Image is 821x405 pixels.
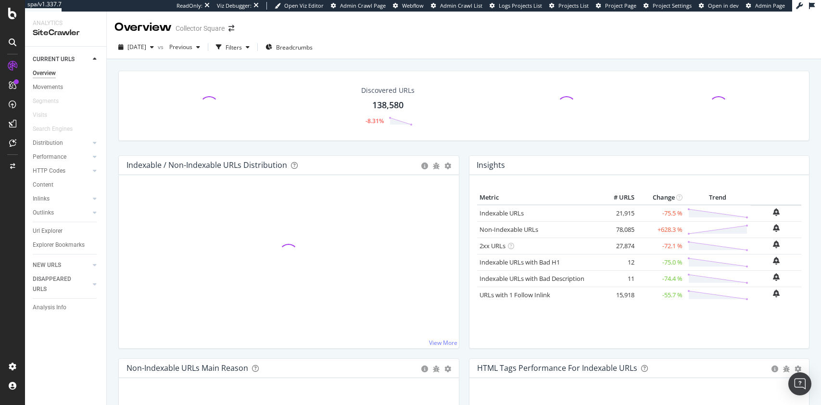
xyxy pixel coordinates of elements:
div: Distribution [33,138,63,148]
div: Inlinks [33,194,50,204]
div: circle-info [421,163,428,169]
a: Webflow [393,2,424,10]
a: CURRENT URLS [33,54,90,64]
a: Open Viz Editor [275,2,324,10]
div: Overview [114,19,172,36]
span: vs [158,43,165,51]
td: 15,918 [598,287,637,303]
a: Non-Indexable URLs [480,225,538,234]
a: Open in dev [699,2,739,10]
a: Indexable URLs with Bad H1 [480,258,560,266]
div: HTTP Codes [33,166,65,176]
div: 138,580 [372,99,404,112]
td: 78,085 [598,221,637,238]
a: Project Page [596,2,636,10]
td: -75.5 % [637,205,685,222]
span: Logs Projects List [499,2,542,9]
span: Project Page [605,2,636,9]
div: Segments [33,96,59,106]
span: Breadcrumbs [276,43,313,51]
td: 21,915 [598,205,637,222]
a: Search Engines [33,124,82,134]
button: Previous [165,39,204,55]
a: 2xx URLs [480,241,505,250]
div: SiteCrawler [33,27,99,38]
div: Performance [33,152,66,162]
span: Webflow [402,2,424,9]
a: Visits [33,110,57,120]
span: 2025 Sep. 1st [127,43,146,51]
div: bug [433,163,440,169]
a: Logs Projects List [490,2,542,10]
td: -75.0 % [637,254,685,270]
th: Trend [685,190,751,205]
div: Outlinks [33,208,54,218]
td: -74.4 % [637,270,685,287]
div: NEW URLS [33,260,61,270]
a: Content [33,180,100,190]
div: Overview [33,68,56,78]
a: Segments [33,96,68,106]
div: bell-plus [773,273,780,281]
div: Collector Square [176,24,225,33]
td: 12 [598,254,637,270]
th: Metric [477,190,598,205]
th: # URLS [598,190,637,205]
div: HTML Tags Performance for Indexable URLs [477,363,637,373]
a: Analysis Info [33,303,100,313]
span: Open Viz Editor [284,2,324,9]
div: circle-info [421,366,428,372]
h4: Insights [477,159,505,172]
button: [DATE] [114,39,158,55]
div: Discovered URLs [361,86,415,95]
div: -8.31% [366,117,384,125]
a: Indexable URLs [480,209,524,217]
th: Change [637,190,685,205]
a: Url Explorer [33,226,100,236]
span: Admin Crawl Page [340,2,386,9]
td: 11 [598,270,637,287]
button: Filters [212,39,253,55]
td: +628.3 % [637,221,685,238]
td: -55.7 % [637,287,685,303]
div: Analytics [33,19,99,27]
a: Admin Crawl List [431,2,482,10]
a: Explorer Bookmarks [33,240,100,250]
div: arrow-right-arrow-left [228,25,234,32]
a: Admin Page [746,2,785,10]
div: Explorer Bookmarks [33,240,85,250]
div: Analysis Info [33,303,66,313]
div: Url Explorer [33,226,63,236]
span: Project Settings [653,2,692,9]
span: Admin Page [755,2,785,9]
a: Distribution [33,138,90,148]
div: bell-plus [773,240,780,248]
div: Content [33,180,53,190]
td: -72.1 % [637,238,685,254]
a: Admin Crawl Page [331,2,386,10]
a: Overview [33,68,100,78]
div: Indexable / Non-Indexable URLs Distribution [126,160,287,170]
div: Filters [226,43,242,51]
div: gear [444,366,451,372]
a: URLs with 1 Follow Inlink [480,291,550,299]
a: NEW URLS [33,260,90,270]
a: HTTP Codes [33,166,90,176]
a: Projects List [549,2,589,10]
span: Open in dev [708,2,739,9]
a: Inlinks [33,194,90,204]
span: Previous [165,43,192,51]
td: 27,874 [598,238,637,254]
a: View More [429,339,457,347]
div: gear [444,163,451,169]
div: bell-plus [773,224,780,232]
span: Admin Crawl List [440,2,482,9]
a: Outlinks [33,208,90,218]
div: ReadOnly: [177,2,202,10]
div: gear [795,366,801,372]
a: Movements [33,82,100,92]
div: bug [783,366,790,372]
div: Movements [33,82,63,92]
div: bug [433,366,440,372]
a: Performance [33,152,90,162]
